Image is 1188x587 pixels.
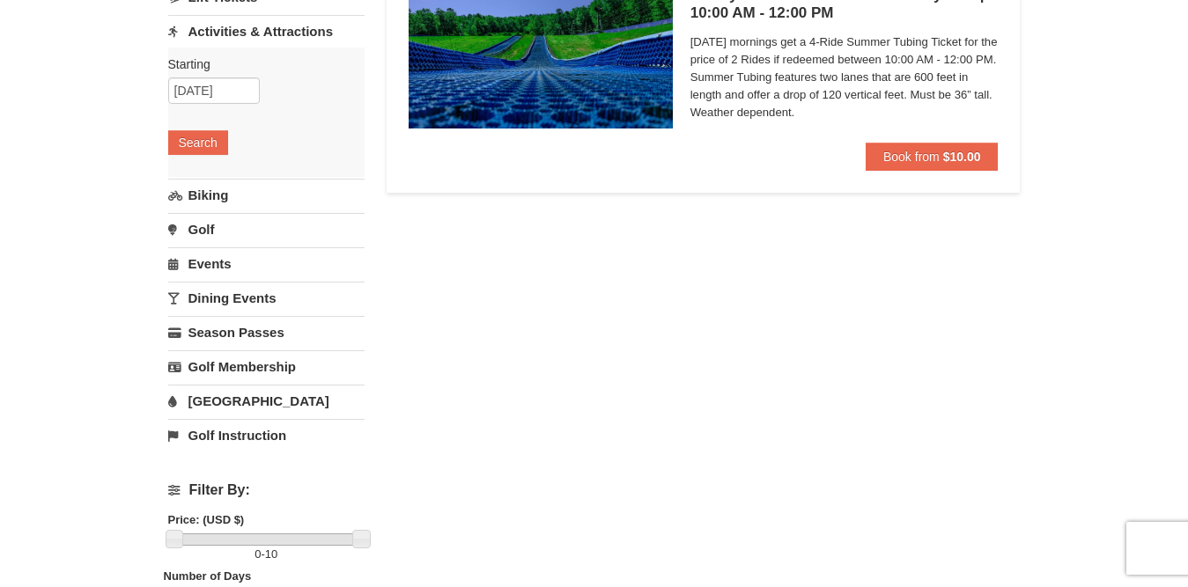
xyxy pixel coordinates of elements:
[690,33,999,121] span: [DATE] mornings get a 4-Ride Summer Tubing Ticket for the price of 2 Rides if redeemed between 10...
[168,247,365,280] a: Events
[168,15,365,48] a: Activities & Attractions
[168,419,365,451] a: Golf Instruction
[168,513,245,526] strong: Price: (USD $)
[943,150,981,164] strong: $10.00
[168,546,365,563] label: -
[168,482,365,498] h4: Filter By:
[168,282,365,314] a: Dining Events
[168,213,365,246] a: Golf
[866,143,999,171] button: Book from $10.00
[168,350,365,383] a: Golf Membership
[168,179,365,211] a: Biking
[255,547,261,561] span: 0
[168,385,365,417] a: [GEOGRAPHIC_DATA]
[168,130,228,155] button: Search
[265,547,277,561] span: 10
[168,316,365,349] a: Season Passes
[168,55,351,73] label: Starting
[883,150,940,164] span: Book from
[164,569,252,583] strong: Number of Days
